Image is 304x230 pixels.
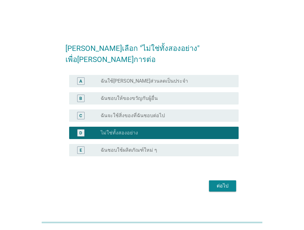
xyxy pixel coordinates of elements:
[79,78,82,84] div: A
[101,95,158,101] label: ฉันชอบให้ของขวัญกับผู้อื่น
[101,147,157,153] label: ฉันชอบใช้ผลิตภัณฑ์ใหม่ ๆ
[214,182,231,190] div: ต่อไป
[79,95,82,102] div: B
[65,37,239,65] h2: [PERSON_NAME]เลือก "ไม่ใช่ทั้งสองอย่าง" เพื่อ[PERSON_NAME]การต่อ
[209,180,236,191] button: ต่อไป
[101,130,138,136] label: ไม่ใช่ทั้งสองอย่าง
[80,147,82,154] div: E
[101,113,165,119] label: ฉันจะใช้สิ่งของที่ฉันชอบต่อไป
[79,113,82,119] div: C
[79,130,82,136] div: D
[101,78,188,84] label: ฉันใช้[PERSON_NAME]ส่วนลดเป็นประจำ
